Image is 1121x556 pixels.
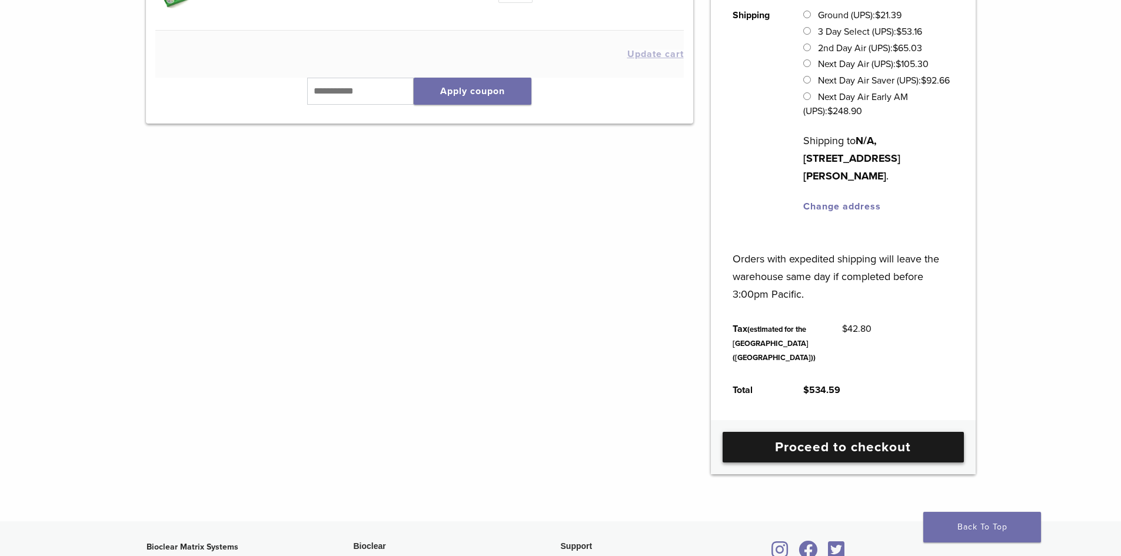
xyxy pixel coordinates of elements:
th: Tax [720,312,829,374]
label: Next Day Air Saver (UPS): [818,75,950,86]
button: Apply coupon [414,78,531,105]
label: Next Day Air (UPS): [818,58,929,70]
span: $ [896,58,901,70]
bdi: 105.30 [896,58,929,70]
bdi: 53.16 [896,26,922,38]
label: Next Day Air Early AM (UPS): [803,91,907,117]
p: Orders with expedited shipping will leave the warehouse same day if completed before 3:00pm Pacific. [733,232,953,303]
span: Support [561,541,593,551]
span: $ [893,42,898,54]
strong: N/A, [STREET_ADDRESS][PERSON_NAME] [803,134,900,182]
label: Ground (UPS): [818,9,902,21]
label: 2nd Day Air (UPS): [818,42,922,54]
th: Total [720,374,790,407]
span: $ [803,384,809,396]
small: (estimated for the [GEOGRAPHIC_DATA] ([GEOGRAPHIC_DATA])) [733,325,816,362]
bdi: 65.03 [893,42,922,54]
button: Update cart [627,49,684,59]
a: Proceed to checkout [723,432,964,462]
bdi: 42.80 [842,323,871,335]
label: 3 Day Select (UPS): [818,26,922,38]
bdi: 534.59 [803,384,840,396]
p: Shipping to . [803,132,953,185]
span: $ [875,9,880,21]
bdi: 248.90 [827,105,862,117]
span: Bioclear [354,541,386,551]
span: $ [827,105,833,117]
span: $ [921,75,926,86]
bdi: 21.39 [875,9,902,21]
span: $ [896,26,902,38]
bdi: 92.66 [921,75,950,86]
strong: Bioclear Matrix Systems [147,542,238,552]
a: Back To Top [923,512,1041,542]
span: $ [842,323,847,335]
a: Change address [803,201,881,212]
